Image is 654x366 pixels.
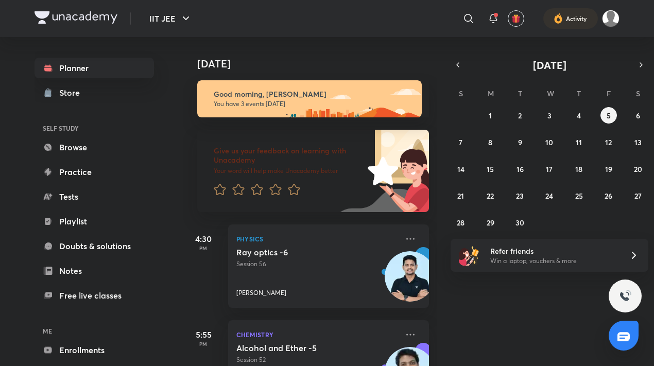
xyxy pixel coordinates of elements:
[236,247,365,257] h5: Ray optics -6
[183,341,224,347] p: PM
[630,134,646,150] button: September 13, 2025
[487,164,494,174] abbr: September 15, 2025
[547,89,554,98] abbr: Wednesday
[533,58,566,72] span: [DATE]
[541,161,558,177] button: September 17, 2025
[453,134,469,150] button: September 7, 2025
[571,134,587,150] button: September 11, 2025
[512,134,528,150] button: September 9, 2025
[333,130,429,212] img: feedback_image
[214,90,412,99] h6: Good morning, [PERSON_NAME]
[634,191,642,201] abbr: September 27, 2025
[35,58,154,78] a: Planner
[554,12,563,25] img: activity
[59,86,86,99] div: Store
[236,355,398,364] p: Session 52
[636,89,640,98] abbr: Saturday
[630,187,646,204] button: September 27, 2025
[488,137,492,147] abbr: September 8, 2025
[453,214,469,231] button: September 28, 2025
[512,107,528,124] button: September 2, 2025
[605,164,612,174] abbr: September 19, 2025
[489,111,492,120] abbr: September 1, 2025
[571,161,587,177] button: September 18, 2025
[517,164,524,174] abbr: September 16, 2025
[575,191,583,201] abbr: September 25, 2025
[571,187,587,204] button: September 25, 2025
[35,119,154,137] h6: SELF STUDY
[183,233,224,245] h5: 4:30
[35,285,154,306] a: Free live classes
[459,137,462,147] abbr: September 7, 2025
[459,89,463,98] abbr: Sunday
[457,191,464,201] abbr: September 21, 2025
[35,260,154,281] a: Notes
[457,164,464,174] abbr: September 14, 2025
[541,134,558,150] button: September 10, 2025
[183,328,224,341] h5: 5:55
[547,111,552,120] abbr: September 3, 2025
[577,111,581,120] abbr: September 4, 2025
[602,10,619,27] img: Tilak Soneji
[457,218,464,228] abbr: September 28, 2025
[482,107,498,124] button: September 1, 2025
[214,146,364,165] h6: Give us your feedback on learning with Unacademy
[214,100,412,108] p: You have 3 events [DATE]
[541,187,558,204] button: September 24, 2025
[508,10,524,27] button: avatar
[487,191,494,201] abbr: September 22, 2025
[545,137,553,147] abbr: September 10, 2025
[541,107,558,124] button: September 3, 2025
[636,111,640,120] abbr: September 6, 2025
[35,162,154,182] a: Practice
[600,161,617,177] button: September 19, 2025
[512,214,528,231] button: September 30, 2025
[236,233,398,245] p: Physics
[634,164,642,174] abbr: September 20, 2025
[605,137,612,147] abbr: September 12, 2025
[482,214,498,231] button: September 29, 2025
[453,161,469,177] button: September 14, 2025
[515,218,524,228] abbr: September 30, 2025
[490,256,617,266] p: Win a laptop, vouchers & more
[482,187,498,204] button: September 22, 2025
[214,167,364,175] p: Your word will help make Unacademy better
[35,211,154,232] a: Playlist
[619,290,631,302] img: ttu
[488,89,494,98] abbr: Monday
[197,58,439,70] h4: [DATE]
[35,236,154,256] a: Doubts & solutions
[600,187,617,204] button: September 26, 2025
[518,111,522,120] abbr: September 2, 2025
[35,186,154,207] a: Tests
[183,245,224,251] p: PM
[575,164,582,174] abbr: September 18, 2025
[576,137,582,147] abbr: September 11, 2025
[600,134,617,150] button: September 12, 2025
[577,89,581,98] abbr: Thursday
[607,111,611,120] abbr: September 5, 2025
[465,58,634,72] button: [DATE]
[512,161,528,177] button: September 16, 2025
[545,191,553,201] abbr: September 24, 2025
[236,259,398,269] p: Session 56
[236,343,365,353] h5: Alcohol and Ether -5
[605,191,612,201] abbr: September 26, 2025
[518,137,522,147] abbr: September 9, 2025
[516,191,524,201] abbr: September 23, 2025
[453,187,469,204] button: September 21, 2025
[490,246,617,256] h6: Refer friends
[35,137,154,158] a: Browse
[35,322,154,340] h6: ME
[35,340,154,360] a: Enrollments
[571,107,587,124] button: September 4, 2025
[35,11,117,26] a: Company Logo
[197,80,422,117] img: morning
[546,164,553,174] abbr: September 17, 2025
[518,89,522,98] abbr: Tuesday
[511,14,521,23] img: avatar
[35,82,154,103] a: Store
[236,288,286,298] p: [PERSON_NAME]
[634,137,642,147] abbr: September 13, 2025
[482,161,498,177] button: September 15, 2025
